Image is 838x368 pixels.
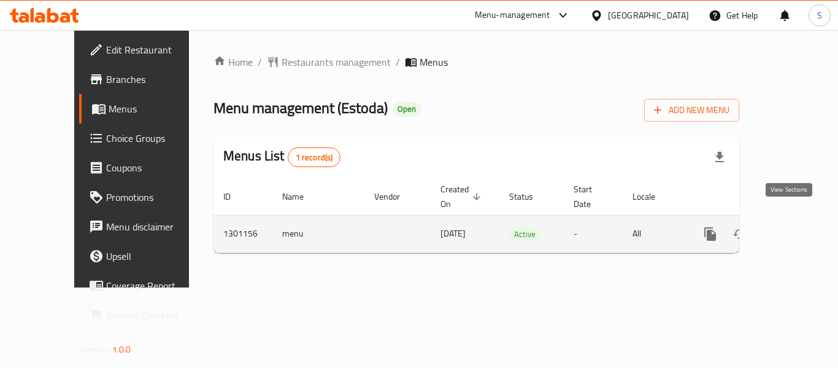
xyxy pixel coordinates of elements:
span: Created On [440,182,485,211]
span: Coverage Report [106,278,204,293]
td: menu [272,215,364,253]
a: Menu disclaimer [79,212,214,241]
a: Menus [79,94,214,123]
span: Locale [632,189,671,204]
div: [GEOGRAPHIC_DATA] [608,9,689,22]
span: 1 record(s) [288,152,340,163]
span: Menu management ( Estoda ) [213,94,388,122]
span: Version: [80,342,110,358]
span: Open [393,104,421,114]
table: enhanced table [213,178,823,253]
nav: breadcrumb [213,55,739,69]
span: Active [509,227,540,241]
li: / [258,55,262,69]
span: Restaurants management [282,55,391,69]
span: Menu disclaimer [106,219,204,234]
a: Coupons [79,153,214,182]
div: Export file [705,143,734,172]
a: Choice Groups [79,123,214,153]
button: Add New Menu [644,99,739,122]
h2: Menus List [223,147,340,167]
span: Menus [109,101,204,116]
span: Status [509,189,549,204]
a: Home [213,55,253,69]
span: Edit Restaurant [106,42,204,57]
td: 1301156 [213,215,272,253]
span: Add New Menu [654,103,729,118]
a: Coverage Report [79,271,214,300]
a: Edit Restaurant [79,35,214,65]
a: Promotions [79,182,214,212]
a: Upsell [79,241,214,271]
div: Menu-management [475,8,550,23]
span: Grocery Checklist [106,308,204,323]
span: Name [282,189,320,204]
a: Grocery Checklist [79,300,214,330]
span: 1.0.0 [112,342,131,358]
span: Coupons [106,160,204,175]
span: [DATE] [440,225,466,241]
div: Active [509,227,540,241]
span: Promotions [106,190,204,205]
button: more [696,219,725,249]
li: / [396,55,400,69]
th: Actions [686,178,823,216]
span: Branches [106,72,204,87]
span: Start Date [574,182,608,211]
span: S [817,9,822,22]
td: All [623,215,686,253]
span: Upsell [106,249,204,264]
td: - [564,215,623,253]
span: Choice Groups [106,131,204,146]
a: Branches [79,65,214,94]
span: Vendor [374,189,416,204]
span: Menus [420,55,448,69]
a: Restaurants management [267,55,391,69]
span: ID [223,189,247,204]
div: Open [393,102,421,117]
div: Total records count [288,147,341,167]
